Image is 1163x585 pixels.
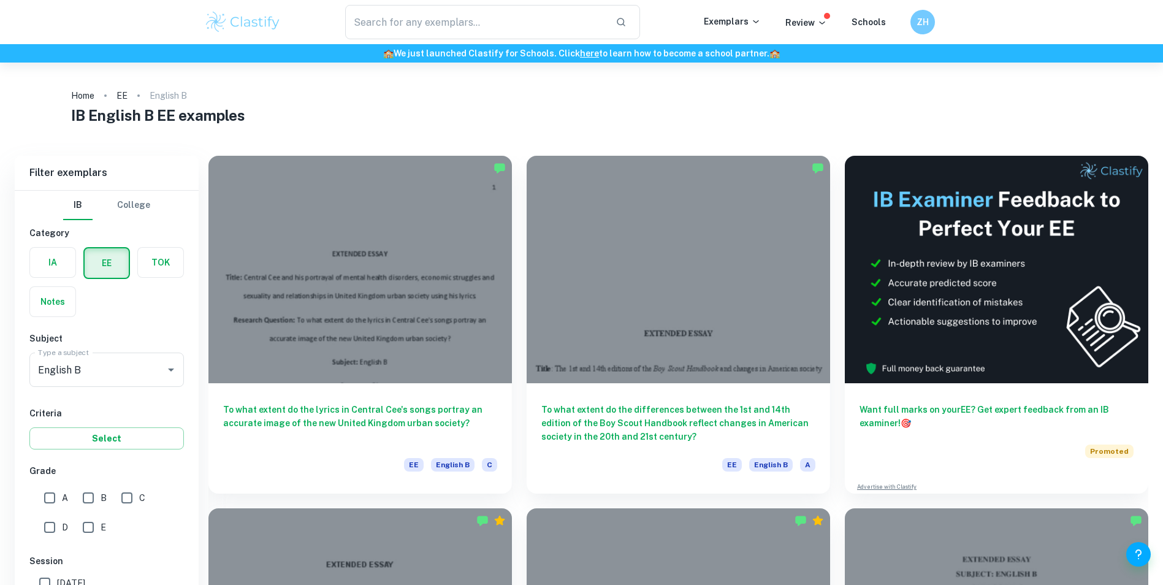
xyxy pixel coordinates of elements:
span: English B [749,458,793,472]
p: Exemplars [704,15,761,28]
img: Marked [476,514,489,527]
img: Marked [795,514,807,527]
button: College [117,191,150,220]
button: IA [30,248,75,277]
h1: IB English B EE examples [71,104,1091,126]
span: C [482,458,497,472]
h6: Category [29,226,184,240]
a: Home [71,87,94,104]
button: EE [85,248,129,278]
button: ZH [910,10,935,34]
h6: We just launched Clastify for Schools. Click to learn how to become a school partner. [2,47,1161,60]
span: A [62,491,68,505]
a: Advertise with Clastify [857,483,917,491]
span: 🎯 [901,418,911,428]
span: B [101,491,107,505]
h6: Want full marks on your EE ? Get expert feedback from an IB examiner! [860,403,1134,430]
span: C [139,491,145,505]
p: English B [150,89,187,102]
button: TOK [138,248,183,277]
h6: Subject [29,332,184,345]
h6: Grade [29,464,184,478]
h6: Session [29,554,184,568]
button: IB [63,191,93,220]
span: EE [404,458,424,472]
span: E [101,521,106,534]
span: 🏫 [769,48,780,58]
img: Thumbnail [845,156,1148,383]
button: Open [162,361,180,378]
span: English B [431,458,475,472]
span: D [62,521,68,534]
div: Filter type choice [63,191,150,220]
span: EE [722,458,742,472]
a: To what extent do the differences between the 1st and 14th edition of the Boy Scout Handbook refl... [527,156,830,494]
h6: To what extent do the differences between the 1st and 14th edition of the Boy Scout Handbook refl... [541,403,815,443]
h6: To what extent do the lyrics in Central Cee's songs portray an accurate image of the new United K... [223,403,497,443]
a: Want full marks on yourEE? Get expert feedback from an IB examiner!PromotedAdvertise with Clastify [845,156,1148,494]
div: Premium [812,514,824,527]
img: Marked [494,162,506,174]
div: Premium [494,514,506,527]
a: here [580,48,599,58]
img: Marked [812,162,824,174]
a: Schools [852,17,886,27]
img: Marked [1130,514,1142,527]
span: Promoted [1085,445,1134,458]
img: Clastify logo [204,10,282,34]
a: To what extent do the lyrics in Central Cee's songs portray an accurate image of the new United K... [208,156,512,494]
button: Help and Feedback [1126,542,1151,567]
button: Select [29,427,184,449]
button: Notes [30,287,75,316]
input: Search for any exemplars... [345,5,606,39]
h6: Criteria [29,407,184,420]
label: Type a subject [38,347,89,357]
h6: ZH [915,15,929,29]
a: EE [116,87,128,104]
span: A [800,458,815,472]
span: 🏫 [383,48,394,58]
h6: Filter exemplars [15,156,199,190]
p: Review [785,16,827,29]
